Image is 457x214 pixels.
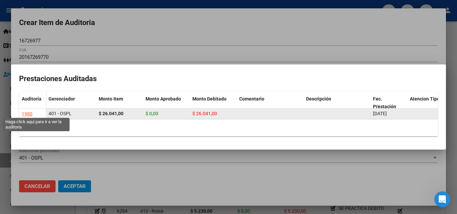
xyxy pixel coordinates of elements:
[96,92,143,120] datatable-header-cell: Monto Item
[192,96,226,101] span: Monto Debitado
[410,96,440,101] span: Atencion Tipo
[434,191,450,207] iframe: Intercom live chat
[19,92,46,120] datatable-header-cell: Auditoría
[19,72,438,85] h2: Prestaciones Auditadas
[22,110,32,118] div: 1980
[49,96,75,101] span: Gerenciador
[19,120,438,136] div: 1 total
[192,111,217,116] span: $ 26.041,00
[99,111,123,116] strong: $ 26.041,00
[46,92,96,120] datatable-header-cell: Gerenciador
[237,92,303,120] datatable-header-cell: Comentario
[373,111,387,116] span: [DATE]
[49,111,72,116] span: 401 - OSPL
[143,92,190,120] datatable-header-cell: Monto Aprobado
[99,96,123,101] span: Monto Item
[306,96,331,101] span: Descripción
[239,96,264,101] span: Comentario
[407,92,444,120] datatable-header-cell: Atencion Tipo
[190,92,237,120] datatable-header-cell: Monto Debitado
[303,92,370,120] datatable-header-cell: Descripción
[370,92,407,120] datatable-header-cell: Fec. Prestación
[22,96,41,101] span: Auditoría
[146,111,158,116] span: $ 0,00
[373,96,396,109] span: Fec. Prestación
[146,96,181,101] span: Monto Aprobado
